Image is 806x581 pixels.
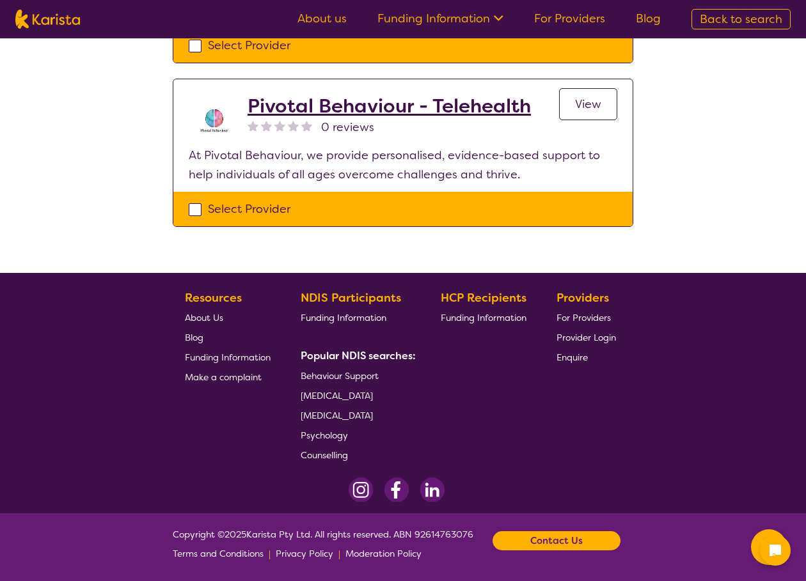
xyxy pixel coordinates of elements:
a: Funding Information [377,11,503,26]
a: Counselling [301,445,411,465]
img: Instagram [349,477,374,502]
span: Funding Information [441,312,526,323]
b: Providers [557,290,609,306]
a: Blog [636,11,661,26]
img: nonereviewstar [288,120,299,131]
span: Funding Information [185,352,271,363]
span: Enquire [557,352,588,363]
a: [MEDICAL_DATA] [301,385,411,405]
b: HCP Recipients [441,290,526,306]
p: | [269,544,271,563]
b: Popular NDIS searches: [301,349,416,362]
a: Behaviour Support [301,366,411,385]
img: Karista logo [15,10,80,29]
b: Contact Us [530,531,583,550]
img: nonereviewstar [274,120,285,131]
span: About Us [185,312,223,323]
a: Psychology [301,425,411,445]
a: Make a complaint [185,367,271,387]
a: Privacy Policy [276,544,333,563]
span: Funding Information [301,312,386,323]
p: | [338,544,340,563]
a: For Providers [534,11,605,26]
img: Facebook [384,477,409,502]
a: Moderation Policy [345,544,422,563]
img: nonereviewstar [301,120,312,131]
span: Terms and Conditions [173,548,264,559]
a: About us [297,11,347,26]
b: NDIS Participants [301,290,401,306]
span: Counselling [301,449,348,461]
img: nonereviewstar [261,120,272,131]
span: Back to search [700,12,782,27]
a: For Providers [557,307,616,327]
a: Blog [185,327,271,347]
span: View [575,97,601,112]
img: LinkedIn [420,477,445,502]
span: Moderation Policy [345,548,422,559]
a: View [559,88,617,120]
span: 0 reviews [321,118,374,137]
a: Enquire [557,347,616,367]
span: Blog [185,332,203,343]
p: At Pivotal Behaviour, we provide personalised, evidence-based support to help individuals of all ... [189,146,617,184]
img: s8av3rcikle0tbnjpqc8.png [189,95,240,146]
a: Funding Information [301,307,411,327]
a: Terms and Conditions [173,544,264,563]
a: Provider Login [557,327,616,347]
a: Funding Information [441,307,526,327]
span: Behaviour Support [301,370,379,382]
a: Funding Information [185,347,271,367]
span: Copyright © 2025 Karista Pty Ltd. All rights reserved. ABN 92614763076 [173,525,473,563]
span: For Providers [557,312,611,323]
a: Pivotal Behaviour - Telehealth [248,95,531,118]
a: About Us [185,307,271,327]
img: nonereviewstar [248,120,258,131]
a: [MEDICAL_DATA] [301,405,411,425]
a: Back to search [691,9,791,29]
span: [MEDICAL_DATA] [301,410,373,421]
span: Privacy Policy [276,548,333,559]
span: Provider Login [557,332,616,343]
span: Psychology [301,430,348,441]
span: [MEDICAL_DATA] [301,390,373,401]
button: Channel Menu [751,529,787,565]
span: Make a complaint [185,371,262,383]
b: Resources [185,290,242,306]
